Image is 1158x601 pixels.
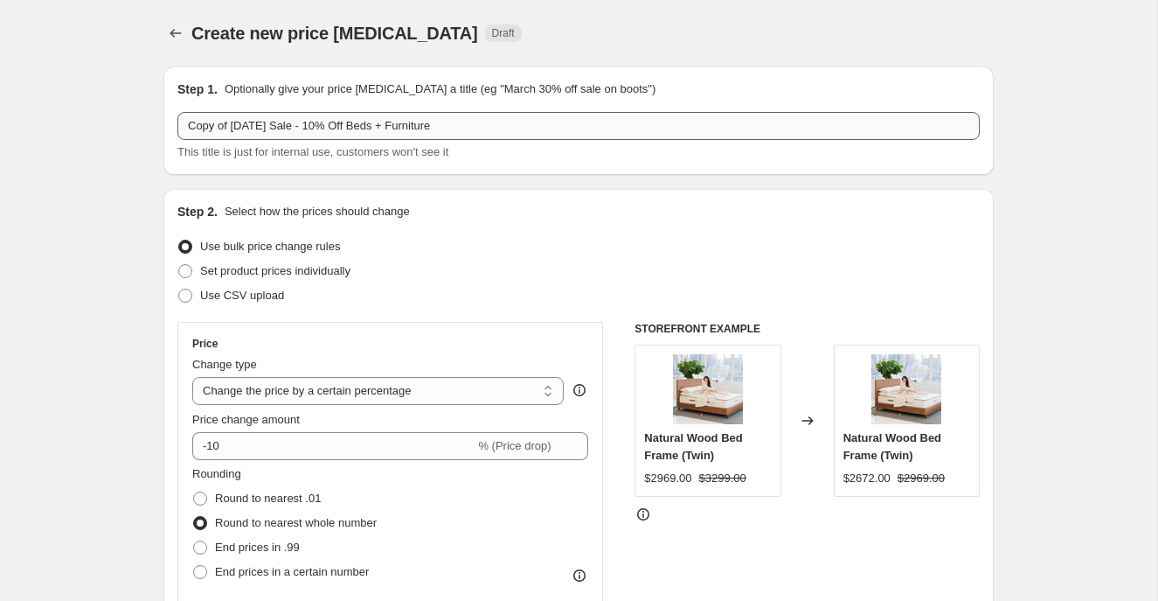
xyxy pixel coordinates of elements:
[871,354,941,424] img: NaturalWoodBedFrame1_80x.jpg
[200,240,340,253] span: Use bulk price change rules
[163,21,188,45] button: Price change jobs
[192,413,300,426] span: Price change amount
[673,354,743,424] img: NaturalWoodBedFrame1_80x.jpg
[699,470,746,487] strike: $3299.00
[898,470,945,487] strike: $2969.00
[191,24,478,43] span: Create new price [MEDICAL_DATA]
[843,431,941,462] span: Natural Wood Bed Frame (Twin)
[192,432,475,460] input: -15
[177,203,218,220] h2: Step 2.
[192,337,218,351] h3: Price
[843,470,891,487] div: $2672.00
[192,467,241,480] span: Rounding
[215,516,377,529] span: Round to nearest whole number
[177,112,980,140] input: 30% off holiday sale
[644,431,742,462] span: Natural Wood Bed Frame (Twin)
[215,492,321,505] span: Round to nearest .01
[192,358,257,371] span: Change type
[634,322,980,336] h6: STOREFRONT EXAMPLE
[200,289,284,302] span: Use CSV upload
[200,264,350,277] span: Set product prices individually
[492,26,515,40] span: Draft
[215,541,300,554] span: End prices in .99
[478,439,551,452] span: % (Price drop)
[571,381,588,399] div: help
[215,565,369,578] span: End prices in a certain number
[177,145,448,158] span: This title is just for internal use, customers won't see it
[644,470,691,487] div: $2969.00
[225,80,655,98] p: Optionally give your price [MEDICAL_DATA] a title (eg "March 30% off sale on boots")
[177,80,218,98] h2: Step 1.
[225,203,410,220] p: Select how the prices should change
